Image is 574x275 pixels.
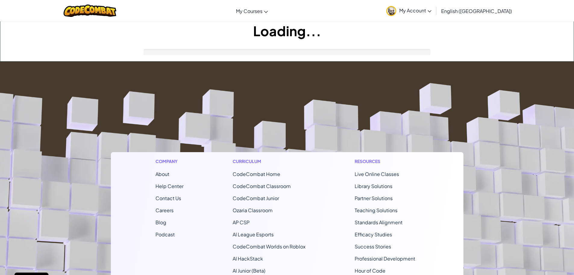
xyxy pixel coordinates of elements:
[64,5,116,17] img: CodeCombat logo
[233,158,306,165] h1: Curriculum
[438,3,515,19] a: English ([GEOGRAPHIC_DATA])
[155,195,181,201] span: Contact Us
[233,267,265,274] a: AI Junior (Beta)
[399,7,431,14] span: My Account
[383,1,434,20] a: My Account
[0,21,574,40] h1: Loading...
[355,183,392,189] a: Library Solutions
[355,267,385,274] a: Hour of Code
[233,3,271,19] a: My Courses
[155,207,174,213] a: Careers
[441,8,512,14] span: English ([GEOGRAPHIC_DATA])
[233,231,274,238] a: AI League Esports
[236,8,262,14] span: My Courses
[155,183,183,189] a: Help Center
[155,158,183,165] h1: Company
[355,255,415,262] a: Professional Development
[155,231,175,238] a: Podcast
[155,219,166,225] a: Blog
[355,171,399,177] a: Live Online Classes
[233,243,306,250] a: CodeCombat Worlds on Roblox
[233,183,291,189] a: CodeCombat Classroom
[355,158,419,165] h1: Resources
[233,219,249,225] a: AP CSP
[355,195,393,201] a: Partner Solutions
[233,171,280,177] span: CodeCombat Home
[355,207,397,213] a: Teaching Solutions
[355,243,391,250] a: Success Stories
[233,195,279,201] a: CodeCombat Junior
[355,219,403,225] a: Standards Alignment
[355,231,392,238] a: Efficacy Studies
[233,255,263,262] a: AI HackStack
[233,207,273,213] a: Ozaria Classroom
[386,6,396,16] img: avatar
[155,171,169,177] a: About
